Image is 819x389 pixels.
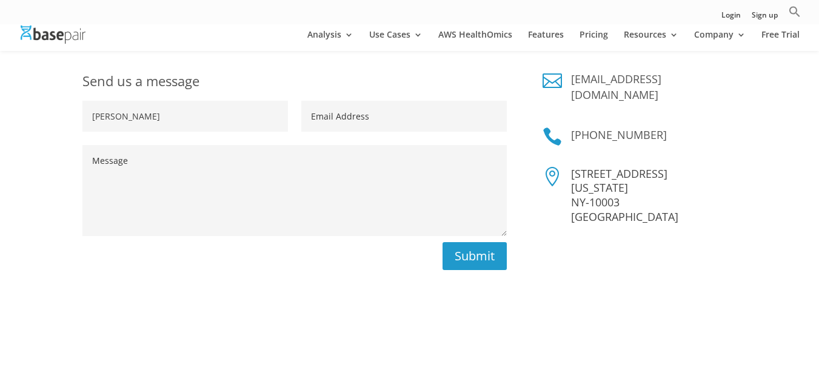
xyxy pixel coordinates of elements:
[543,127,562,146] a: 
[369,30,423,51] a: Use Cases
[443,242,507,270] button: Submit
[438,30,512,51] a: AWS HealthOmics
[789,5,801,18] svg: Search
[694,30,746,51] a: Company
[624,30,678,51] a: Resources
[789,5,801,24] a: Search Icon Link
[571,127,667,142] a: [PHONE_NUMBER]
[21,25,85,43] img: Basepair
[82,101,288,132] input: Name
[543,71,562,90] a: 
[301,101,507,132] input: Email Address
[752,12,778,24] a: Sign up
[571,167,737,225] p: [STREET_ADDRESS] [US_STATE] NY-10003 [GEOGRAPHIC_DATA]
[543,167,562,186] span: 
[761,30,800,51] a: Free Trial
[307,30,353,51] a: Analysis
[721,12,741,24] a: Login
[571,72,661,102] a: [EMAIL_ADDRESS][DOMAIN_NAME]
[528,30,564,51] a: Features
[82,71,507,101] h1: Send us a message
[580,30,608,51] a: Pricing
